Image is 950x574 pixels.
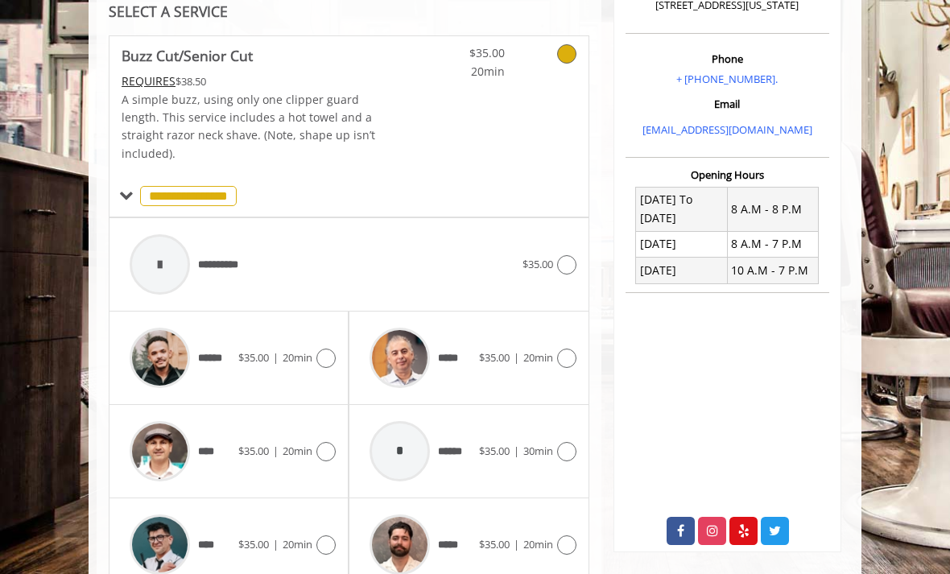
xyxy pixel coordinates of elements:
[479,350,510,365] span: $35.00
[122,91,389,163] p: A simple buzz, using only one clipper guard length. This service includes a hot towel and a strai...
[122,73,176,89] span: This service needs some Advance to be paid before we block your appointment
[727,187,818,231] td: 8 A.M - 8 P.M
[273,444,279,458] span: |
[630,53,825,64] h3: Phone
[238,350,269,365] span: $35.00
[522,257,553,271] span: $35.00
[636,231,727,257] td: [DATE]
[676,72,778,86] a: + [PHONE_NUMBER].
[727,231,818,257] td: 8 A.M - 7 P.M
[727,258,818,283] td: 10 A.M - 7 P.M
[479,537,510,551] span: $35.00
[238,444,269,458] span: $35.00
[428,63,504,81] span: 20min
[122,72,389,90] div: $38.50
[109,4,589,19] div: SELECT A SERVICE
[283,350,312,365] span: 20min
[273,537,279,551] span: |
[428,44,504,62] span: $35.00
[523,444,553,458] span: 30min
[523,350,553,365] span: 20min
[479,444,510,458] span: $35.00
[122,44,253,67] b: Buzz Cut/Senior Cut
[283,444,312,458] span: 20min
[514,537,519,551] span: |
[626,169,829,180] h3: Opening Hours
[636,187,727,231] td: [DATE] To [DATE]
[636,258,727,283] td: [DATE]
[514,444,519,458] span: |
[630,98,825,109] h3: Email
[642,122,812,137] a: [EMAIL_ADDRESS][DOMAIN_NAME]
[514,350,519,365] span: |
[273,350,279,365] span: |
[283,537,312,551] span: 20min
[238,537,269,551] span: $35.00
[523,537,553,551] span: 20min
